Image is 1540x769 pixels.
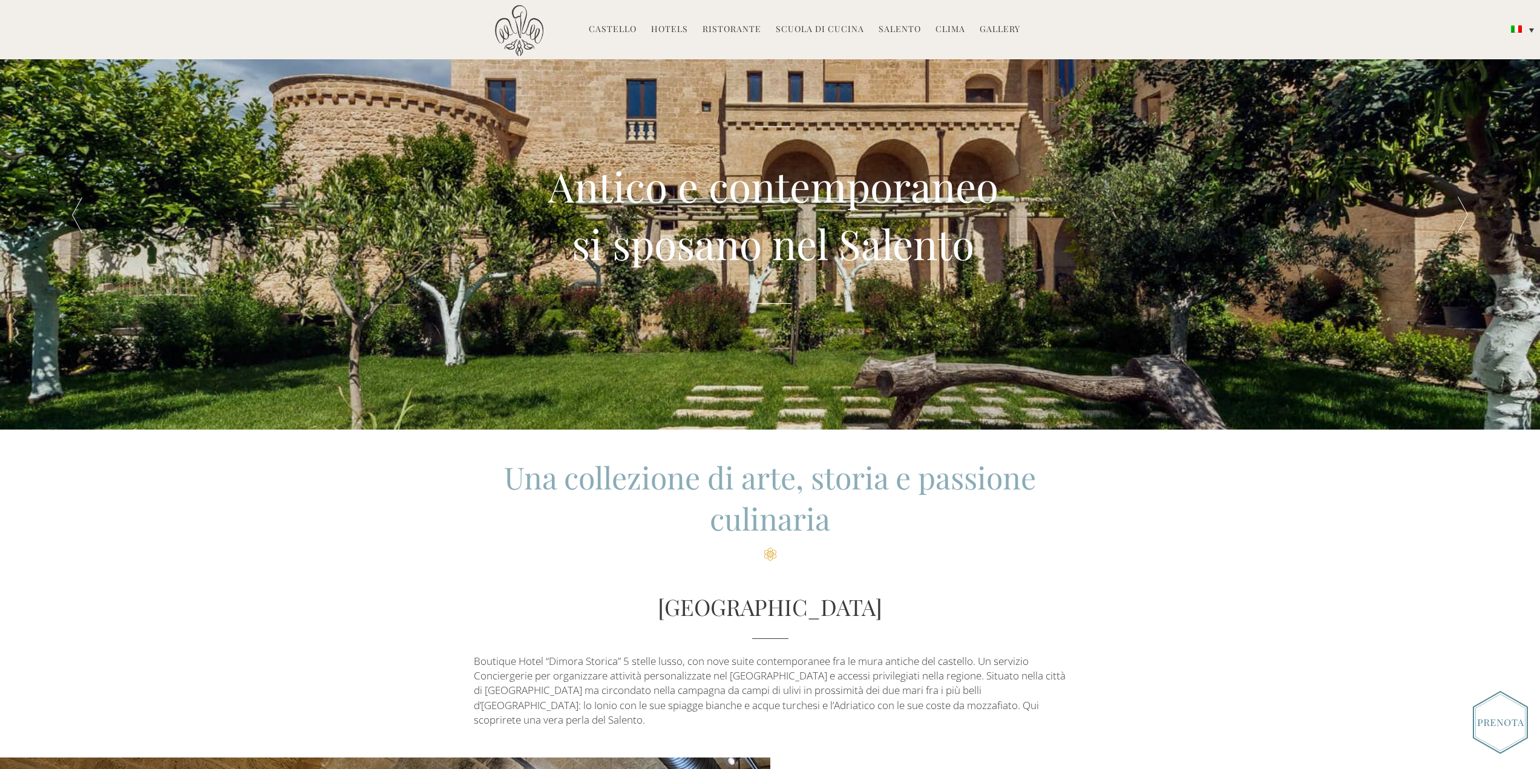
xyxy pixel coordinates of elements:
[589,23,637,37] a: Castello
[548,157,998,272] h2: Antico e contemporaneo si sposano nel Salento
[703,23,761,37] a: Ristorante
[1511,25,1522,33] img: Italiano
[879,23,921,37] a: Salento
[474,654,1067,727] p: Boutique Hotel “Dimora Storica” 5 stelle lusso, con nove suite contemporanee fra le mura antiche ...
[1473,691,1528,754] img: Book_Button_Italian.png
[776,23,864,37] a: Scuola di Cucina
[504,457,1036,538] span: Una collezione di arte, storia e passione culinaria
[980,23,1020,37] a: Gallery
[474,591,1067,639] h2: [GEOGRAPHIC_DATA]
[935,23,965,37] a: Clima
[495,5,543,56] img: Castello di Ugento
[651,23,688,37] a: Hotels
